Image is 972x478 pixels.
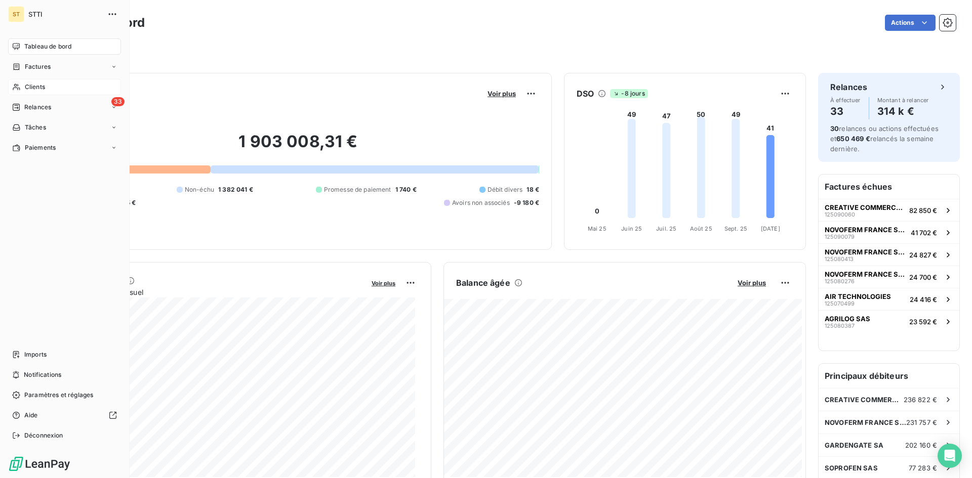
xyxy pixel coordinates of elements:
[819,175,959,199] h6: Factures échues
[825,234,855,240] span: 125090079
[825,323,855,329] span: 125080387
[825,464,878,472] span: SOPROFEN SAS
[24,390,93,400] span: Paramètres et réglages
[909,251,937,259] span: 24 827 €
[877,103,929,119] h4: 314 k €
[185,185,214,194] span: Non-échu
[909,464,937,472] span: 77 283 €
[24,103,51,112] span: Relances
[830,81,867,93] h6: Relances
[761,225,780,232] tspan: [DATE]
[825,278,855,284] span: 125080276
[24,42,71,51] span: Tableau de bord
[825,315,870,323] span: AGRILOG SAS
[825,211,855,218] span: 125090060
[588,225,606,232] tspan: Mai 25
[690,225,712,232] tspan: Août 25
[218,185,253,194] span: 1 382 041 €
[911,229,937,237] span: 41 702 €
[372,280,395,287] span: Voir plus
[830,97,861,103] span: À effectuer
[909,206,937,214] span: 82 850 €
[24,431,63,440] span: Déconnexion
[24,370,61,379] span: Notifications
[825,418,906,426] span: NOVOFERM FRANCE SAS
[909,318,937,326] span: 23 592 €
[877,97,929,103] span: Montant à relancer
[825,441,883,449] span: GARDENGATE SA
[819,288,959,310] button: AIR TECHNOLOGIES12507049924 416 €
[825,396,904,404] span: CREATIVE COMMERCE PARTNERS
[25,123,46,132] span: Tâches
[28,10,101,18] span: STTI
[830,124,839,133] span: 30
[825,248,905,256] span: NOVOFERM FRANCE SAS
[24,411,38,420] span: Aide
[724,225,747,232] tspan: Sept. 25
[830,124,939,153] span: relances ou actions effectuées et relancés la semaine dernière.
[395,185,417,194] span: 1 740 €
[825,300,855,307] span: 125070499
[830,103,861,119] h4: 33
[910,295,937,303] span: 24 416 €
[8,6,24,22] div: ST
[905,441,937,449] span: 202 160 €
[8,456,71,472] img: Logo LeanPay
[909,273,937,281] span: 24 700 €
[825,203,905,211] span: CREATIVE COMMERCE PARTNERS
[825,256,854,262] span: 125080413
[57,287,364,297] span: Chiffre d'affaires mensuel
[324,185,391,194] span: Promesse de paiement
[656,225,676,232] tspan: Juil. 25
[452,198,510,207] span: Avoirs non associés
[819,266,959,288] button: NOVOFERM FRANCE SAS12508027624 700 €
[8,407,121,423] a: Aide
[819,310,959,332] button: AGRILOG SAS12508038723 592 €
[621,225,642,232] tspan: Juin 25
[484,89,519,98] button: Voir plus
[904,396,937,404] span: 236 822 €
[25,62,51,71] span: Factures
[825,292,891,300] span: AIR TECHNOLOGIES
[369,278,398,287] button: Voir plus
[57,132,539,162] h2: 1 903 008,31 €
[938,444,962,468] div: Open Intercom Messenger
[819,243,959,266] button: NOVOFERM FRANCE SAS12508041324 827 €
[488,185,523,194] span: Débit divers
[514,198,539,207] span: -9 180 €
[610,89,647,98] span: -8 jours
[906,418,937,426] span: 231 757 €
[885,15,936,31] button: Actions
[825,270,905,278] span: NOVOFERM FRANCE SAS
[526,185,539,194] span: 18 €
[825,226,907,234] span: NOVOFERM FRANCE SAS
[488,90,516,98] span: Voir plus
[25,143,56,152] span: Paiements
[456,277,510,289] h6: Balance âgée
[735,278,769,287] button: Voir plus
[25,82,45,92] span: Clients
[577,88,594,100] h6: DSO
[738,279,766,287] span: Voir plus
[24,350,47,359] span: Imports
[836,135,870,143] span: 650 469 €
[111,97,125,106] span: 33
[819,199,959,221] button: CREATIVE COMMERCE PARTNERS12509006082 850 €
[819,364,959,388] h6: Principaux débiteurs
[819,221,959,243] button: NOVOFERM FRANCE SAS12509007941 702 €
